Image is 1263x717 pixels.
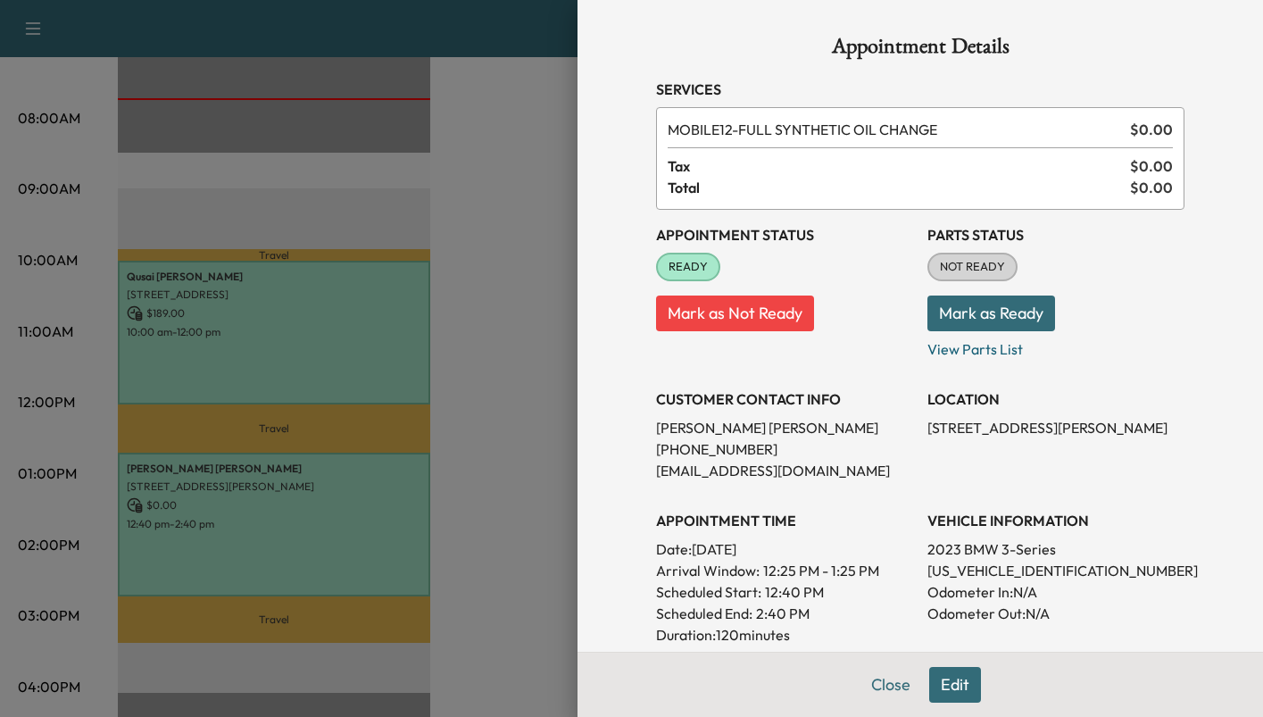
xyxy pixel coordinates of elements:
[860,667,922,703] button: Close
[763,560,879,581] span: 12:25 PM - 1:25 PM
[656,581,761,603] p: Scheduled Start:
[1130,155,1173,177] span: $ 0.00
[656,538,913,560] p: Date: [DATE]
[927,224,1184,246] h3: Parts Status
[927,388,1184,410] h3: LOCATION
[656,438,913,460] p: [PHONE_NUMBER]
[668,155,1130,177] span: Tax
[656,603,752,624] p: Scheduled End:
[756,603,810,624] p: 2:40 PM
[656,460,913,481] p: [EMAIL_ADDRESS][DOMAIN_NAME]
[929,667,981,703] button: Edit
[658,258,719,276] span: READY
[927,417,1184,438] p: [STREET_ADDRESS][PERSON_NAME]
[927,538,1184,560] p: 2023 BMW 3-Series
[765,581,824,603] p: 12:40 PM
[927,581,1184,603] p: Odometer In: N/A
[656,417,913,438] p: [PERSON_NAME] [PERSON_NAME]
[656,36,1184,64] h1: Appointment Details
[1130,119,1173,140] span: $ 0.00
[927,296,1055,331] button: Mark as Ready
[927,331,1184,360] p: View Parts List
[668,119,1123,140] span: FULL SYNTHETIC OIL CHANGE
[656,510,913,531] h3: APPOINTMENT TIME
[929,258,1016,276] span: NOT READY
[656,296,814,331] button: Mark as Not Ready
[656,224,913,246] h3: Appointment Status
[656,388,913,410] h3: CUSTOMER CONTACT INFO
[927,560,1184,581] p: [US_VEHICLE_IDENTIFICATION_NUMBER]
[668,177,1130,198] span: Total
[927,510,1184,531] h3: VEHICLE INFORMATION
[1130,177,1173,198] span: $ 0.00
[656,624,913,646] p: Duration: 120 minutes
[927,603,1184,624] p: Odometer Out: N/A
[656,79,1184,100] h3: Services
[656,560,913,581] p: Arrival Window:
